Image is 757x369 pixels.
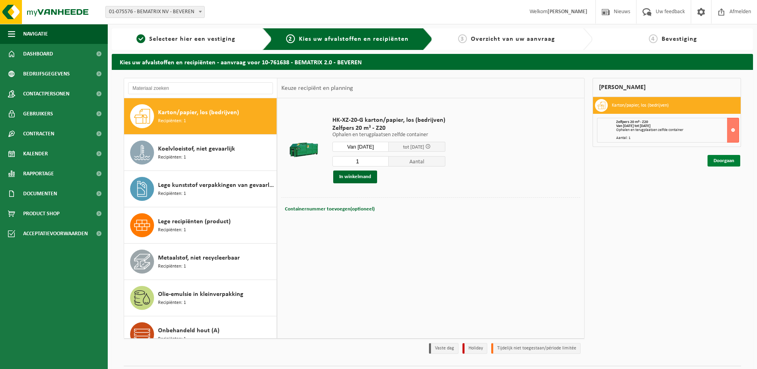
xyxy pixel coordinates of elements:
span: 01-075576 - BEMATRIX NV - BEVEREN [106,6,204,18]
button: Koelvloeistof, niet gevaarlijk Recipiënten: 1 [124,135,277,171]
span: Rapportage [23,164,54,184]
div: Keuze recipiënt en planning [277,78,357,98]
span: Kalender [23,144,48,164]
input: Selecteer datum [332,142,389,152]
span: Recipiënten: 1 [158,117,186,125]
button: Lege kunststof verpakkingen van gevaarlijke stoffen Recipiënten: 1 [124,171,277,207]
span: 3 [458,34,467,43]
h2: Kies uw afvalstoffen en recipiënten - aanvraag voor 10-761638 - BEMATRIX 2.0 - BEVEREN [112,54,753,69]
div: [PERSON_NAME] [593,78,741,97]
span: 2 [286,34,295,43]
p: Ophalen en terugplaatsen zelfde container [332,132,445,138]
span: 01-075576 - BEMATRIX NV - BEVEREN [105,6,205,18]
span: 1 [136,34,145,43]
button: Metaalstof, niet recycleerbaar Recipiënten: 1 [124,244,277,280]
span: Documenten [23,184,57,204]
span: Bevestiging [662,36,697,42]
span: Recipiënten: 1 [158,154,186,161]
span: Zelfpers 20 m³ - Z20 [616,120,648,124]
li: Vaste dag [429,343,459,354]
div: Aantal: 1 [616,136,739,140]
span: Metaalstof, niet recycleerbaar [158,253,240,263]
span: Zelfpers 20 m³ - Z20 [332,124,445,132]
span: tot [DATE] [403,145,424,150]
span: Contactpersonen [23,84,69,104]
span: Olie-emulsie in kleinverpakking [158,290,243,299]
span: Contracten [23,124,54,144]
span: Lege kunststof verpakkingen van gevaarlijke stoffen [158,181,275,190]
span: Koelvloeistof, niet gevaarlijk [158,144,235,154]
span: Recipiënten: 1 [158,190,186,198]
li: Holiday [463,343,487,354]
span: Aantal [389,156,445,167]
span: Recipiënten: 1 [158,263,186,270]
li: Tijdelijk niet toegestaan/période limitée [491,343,581,354]
span: Dashboard [23,44,53,64]
button: In winkelmand [333,171,377,183]
span: Karton/papier, los (bedrijven) [158,108,239,117]
span: Kies uw afvalstoffen en recipiënten [299,36,409,42]
span: Lege recipiënten (product) [158,217,231,226]
span: Recipiënten: 1 [158,299,186,307]
button: Lege recipiënten (product) Recipiënten: 1 [124,207,277,244]
a: Doorgaan [708,155,740,167]
span: Acceptatievoorwaarden [23,224,88,244]
h3: Karton/papier, los (bedrijven) [612,99,669,112]
span: Selecteer hier een vestiging [149,36,235,42]
span: Containernummer toevoegen(optioneel) [285,206,375,212]
button: Onbehandeld hout (A) Recipiënten: 1 [124,316,277,353]
span: Overzicht van uw aanvraag [471,36,555,42]
span: Onbehandeld hout (A) [158,326,219,335]
a: 1Selecteer hier een vestiging [116,34,256,44]
button: Containernummer toevoegen(optioneel) [284,204,376,215]
span: Bedrijfsgegevens [23,64,70,84]
button: Olie-emulsie in kleinverpakking Recipiënten: 1 [124,280,277,316]
span: 4 [649,34,658,43]
button: Karton/papier, los (bedrijven) Recipiënten: 1 [124,98,277,135]
span: Gebruikers [23,104,53,124]
input: Materiaal zoeken [128,82,273,94]
span: Recipiënten: 1 [158,226,186,234]
span: Recipiënten: 1 [158,335,186,343]
span: HK-XZ-20-G karton/papier, los (bedrijven) [332,116,445,124]
strong: [PERSON_NAME] [547,9,587,15]
span: Navigatie [23,24,48,44]
span: Product Shop [23,204,59,224]
strong: Van [DATE] tot [DATE] [616,124,650,128]
div: Ophalen en terugplaatsen zelfde container [616,128,739,132]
